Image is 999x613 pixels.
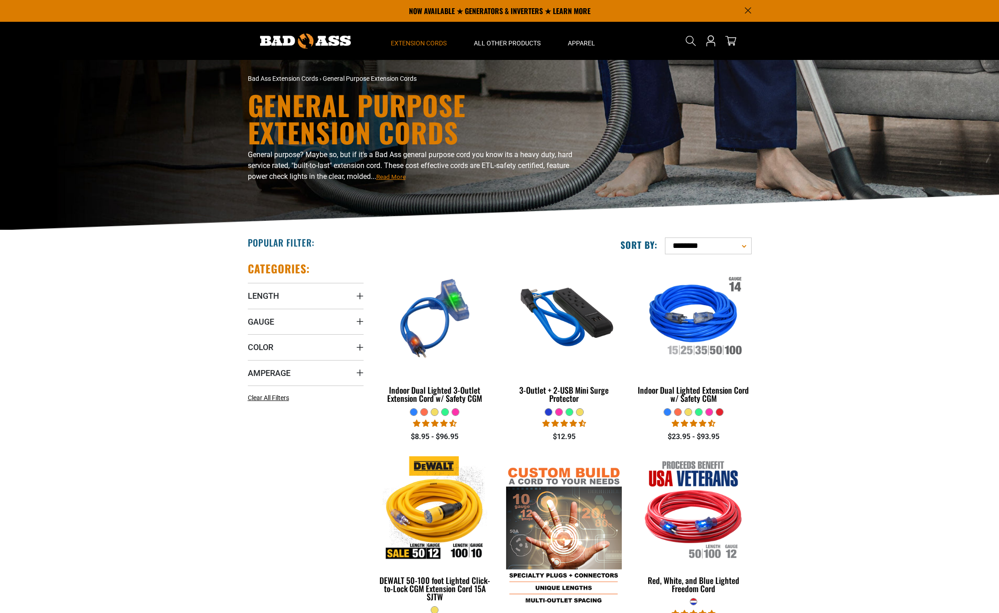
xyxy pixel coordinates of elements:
div: Indoor Dual Lighted 3-Outlet Extension Cord w/ Safety CGM [377,386,493,402]
summary: Search [684,34,698,48]
span: Clear All Filters [248,394,289,401]
h1: General Purpose Extension Cords [248,91,579,146]
span: Gauge [248,316,274,327]
span: Apparel [568,39,595,47]
div: $8.95 - $96.95 [377,431,493,442]
span: Amperage [248,368,290,378]
img: Custom Cord Team [506,466,622,607]
summary: Gauge [248,309,364,334]
h2: Categories: [248,262,310,276]
nav: breadcrumbs [248,74,579,84]
img: Red, White, and Blue Lighted Freedom Cord [636,456,751,560]
div: DEWALT 50-100 foot Lighted Click-to-Lock CGM Extension Cord 15A SJTW [377,576,493,601]
p: General purpose? Maybe so, but if it's a Bad Ass general purpose cord you know its a heavy duty, ... [248,149,579,182]
summary: Amperage [248,360,364,386]
img: Bad Ass Extension Cords [260,34,351,49]
span: 4.40 stars [672,419,715,428]
a: Bad Ass Extension Cords [248,75,318,82]
img: DEWALT 50-100 foot Lighted Click-to-Lock CGM Extension Cord 15A SJTW [378,456,492,560]
div: Red, White, and Blue Lighted Freedom Cord [635,576,751,593]
summary: All Other Products [460,22,554,60]
span: 4.36 stars [542,419,586,428]
span: Length [248,291,279,301]
div: Indoor Dual Lighted Extension Cord w/ Safety CGM [635,386,751,402]
span: Read More [376,173,406,180]
summary: Extension Cords [377,22,460,60]
a: DEWALT 50-100 foot Lighted Click-to-Lock CGM Extension Cord 15A SJTW DEWALT 50-100 foot Lighted C... [377,452,493,606]
a: Clear All Filters [248,393,293,403]
summary: Apparel [554,22,609,60]
span: Color [248,342,273,352]
span: General Purpose Extension Cords [323,75,417,82]
a: Indoor Dual Lighted Extension Cord w/ Safety CGM Indoor Dual Lighted Extension Cord w/ Safety CGM [635,262,751,408]
span: › [320,75,321,82]
div: $23.95 - $93.95 [635,431,751,442]
label: Sort by: [620,239,658,251]
img: blue [378,266,492,371]
a: blue Indoor Dual Lighted 3-Outlet Extension Cord w/ Safety CGM [377,262,493,408]
span: All Other Products [474,39,541,47]
img: Indoor Dual Lighted Extension Cord w/ Safety CGM [636,266,751,371]
span: Extension Cords [391,39,447,47]
summary: Color [248,334,364,360]
summary: Length [248,283,364,308]
div: 3-Outlet + 2-USB Mini Surge Protector [506,386,622,402]
div: $12.95 [506,431,622,442]
a: blue 3-Outlet + 2-USB Mini Surge Protector [506,262,622,408]
h2: Popular Filter: [248,237,315,248]
a: Red, White, and Blue Lighted Freedom Cord Red, White, and Blue Lighted Freedom Cord [635,452,751,598]
span: 4.33 stars [413,419,457,428]
img: blue [507,266,621,371]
